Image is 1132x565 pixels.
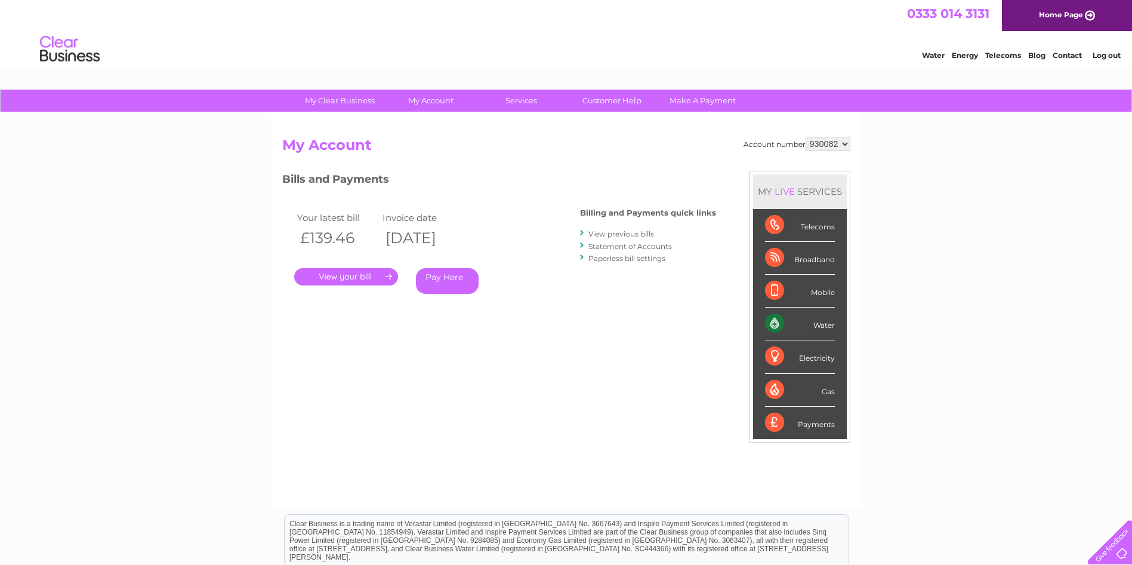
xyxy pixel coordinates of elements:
[907,6,989,21] a: 0333 014 3131
[765,374,835,407] div: Gas
[765,275,835,308] div: Mobile
[765,308,835,340] div: Water
[588,229,654,238] a: View previous bills
[985,51,1021,60] a: Telecoms
[416,268,479,294] a: Pay Here
[285,7,849,58] div: Clear Business is a trading name of Verastar Limited (registered in [GEOGRAPHIC_DATA] No. 3667643...
[588,254,665,263] a: Paperless bill settings
[282,171,716,192] h3: Bills and Payments
[753,174,847,208] div: MY SERVICES
[472,90,570,112] a: Services
[294,268,398,285] a: .
[772,186,797,197] div: LIVE
[765,209,835,242] div: Telecoms
[381,90,480,112] a: My Account
[380,226,465,250] th: [DATE]
[765,407,835,439] div: Payments
[765,340,835,373] div: Electricity
[580,208,716,217] h4: Billing and Payments quick links
[744,137,850,151] div: Account number
[765,242,835,275] div: Broadband
[1093,51,1121,60] a: Log out
[380,210,465,226] td: Invoice date
[1053,51,1082,60] a: Contact
[1028,51,1045,60] a: Blog
[653,90,752,112] a: Make A Payment
[952,51,978,60] a: Energy
[294,226,380,250] th: £139.46
[294,210,380,226] td: Your latest bill
[39,31,100,67] img: logo.png
[922,51,945,60] a: Water
[563,90,661,112] a: Customer Help
[282,137,850,159] h2: My Account
[588,242,672,251] a: Statement of Accounts
[291,90,389,112] a: My Clear Business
